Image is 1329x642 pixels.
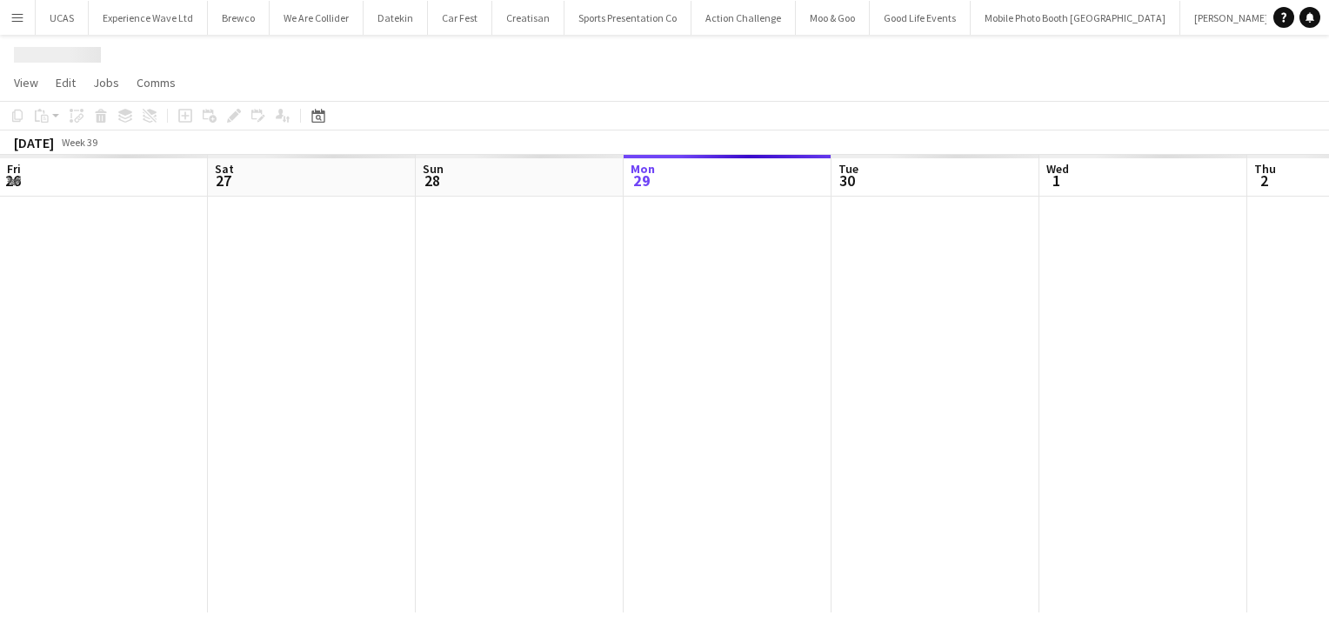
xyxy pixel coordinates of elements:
a: Jobs [86,71,126,94]
span: 1 [1044,171,1069,191]
div: [DATE] [14,134,54,151]
span: 30 [836,171,858,191]
button: Sports Presentation Co [564,1,691,35]
span: Sat [215,161,234,177]
span: Fri [7,161,21,177]
button: Brewco [208,1,270,35]
a: Edit [49,71,83,94]
span: Edit [56,75,76,90]
a: View [7,71,45,94]
button: Datekin [364,1,428,35]
span: 27 [212,171,234,191]
button: We Are Collider [270,1,364,35]
a: Comms [130,71,183,94]
span: View [14,75,38,90]
button: Car Fest [428,1,492,35]
button: [PERSON_NAME] [1180,1,1283,35]
button: Mobile Photo Booth [GEOGRAPHIC_DATA] [971,1,1180,35]
button: Good Life Events [870,1,971,35]
span: Wed [1046,161,1069,177]
span: 26 [4,171,21,191]
span: Tue [838,161,858,177]
span: Comms [137,75,176,90]
button: Action Challenge [691,1,796,35]
span: Mon [631,161,655,177]
button: Experience Wave Ltd [89,1,208,35]
span: Week 39 [57,136,101,149]
button: Moo & Goo [796,1,870,35]
button: UCAS [36,1,89,35]
span: 29 [628,171,655,191]
span: Thu [1254,161,1276,177]
span: 28 [420,171,444,191]
button: Creatisan [492,1,564,35]
span: Sun [423,161,444,177]
span: 2 [1252,171,1276,191]
span: Jobs [93,75,119,90]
